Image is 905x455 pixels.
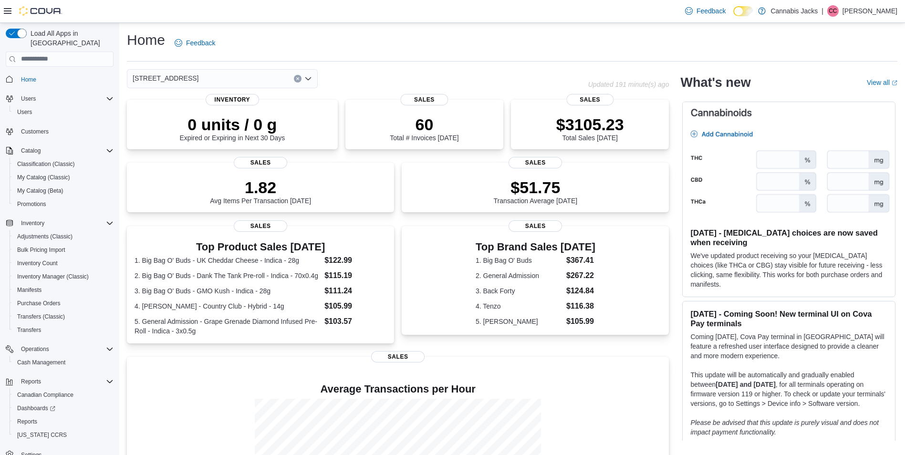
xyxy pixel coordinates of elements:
span: Inventory Count [13,258,114,269]
h1: Home [127,31,165,50]
a: Feedback [171,33,219,52]
span: Dark Mode [733,16,734,17]
a: Classification (Classic) [13,158,79,170]
span: [US_STATE] CCRS [17,431,67,439]
div: Transaction Average [DATE] [494,178,578,205]
span: Bulk Pricing Import [13,244,114,256]
span: Users [17,108,32,116]
span: Purchase Orders [17,300,61,307]
span: Manifests [13,284,114,296]
span: Sales [509,220,562,232]
dd: $367.41 [566,255,595,266]
strong: [DATE] and [DATE] [716,381,775,388]
a: [US_STATE] CCRS [13,429,71,441]
span: Canadian Compliance [17,391,73,399]
a: Manifests [13,284,45,296]
span: Sales [401,94,448,105]
span: Load All Apps in [GEOGRAPHIC_DATA] [27,29,114,48]
span: My Catalog (Classic) [17,174,70,181]
span: Adjustments (Classic) [13,231,114,242]
a: Reports [13,416,41,427]
button: Inventory [2,217,117,230]
button: Purchase Orders [10,297,117,310]
button: My Catalog (Beta) [10,184,117,197]
span: Inventory Count [17,259,58,267]
span: Cash Management [17,359,65,366]
span: My Catalog (Beta) [13,185,114,196]
dt: 2. General Admission [476,271,562,280]
span: Classification (Classic) [13,158,114,170]
span: Home [21,76,36,83]
span: Promotions [17,200,46,208]
dt: 1. Big Bag O' Buds - UK Cheddar Cheese - Indica - 28g [135,256,321,265]
a: My Catalog (Classic) [13,172,74,183]
span: Feedback [186,38,215,48]
p: Cannabis Jacks [770,5,818,17]
div: Avg Items Per Transaction [DATE] [210,178,311,205]
h2: What's new [680,75,750,90]
a: Users [13,106,36,118]
span: Operations [17,343,114,355]
span: Inventory [21,219,44,227]
a: Adjustments (Classic) [13,231,76,242]
button: Open list of options [304,75,312,83]
div: Total Sales [DATE] [556,115,624,142]
p: [PERSON_NAME] [843,5,897,17]
span: Home [17,73,114,85]
button: Inventory Count [10,257,117,270]
button: Reports [10,415,117,428]
span: Users [21,95,36,103]
span: Catalog [21,147,41,155]
img: Cova [19,6,62,16]
button: Reports [17,376,45,387]
span: Sales [371,351,425,362]
h3: Top Product Sales [DATE] [135,241,386,253]
button: Transfers [10,323,117,337]
span: Reports [21,378,41,385]
button: Operations [2,342,117,356]
span: Manifests [17,286,42,294]
p: $51.75 [494,178,578,197]
span: Inventory [17,217,114,229]
a: Customers [17,126,52,137]
span: My Catalog (Beta) [17,187,63,195]
p: | [822,5,823,17]
dt: 4. Tenzo [476,301,562,311]
a: Purchase Orders [13,298,64,309]
dt: 5. General Admission - Grape Grenade Diamond Infused Pre-Roll - Indica - 3x0.5g [135,317,321,336]
dt: 3. Back Forty [476,286,562,296]
a: Canadian Compliance [13,389,77,401]
dd: $103.57 [324,316,386,327]
a: Bulk Pricing Import [13,244,69,256]
a: Cash Management [13,357,69,368]
span: CC [829,5,837,17]
span: Customers [17,125,114,137]
dt: 3. Big Bag O' Buds - GMO Kush - Indica - 28g [135,286,321,296]
dt: 2. Big Bag O' Buds - Dank The Tank Pre-roll - Indica - 70x0.4g [135,271,321,280]
a: Dashboards [10,402,117,415]
span: Feedback [697,6,726,16]
dd: $115.19 [324,270,386,281]
div: Corey Casola [827,5,839,17]
span: Transfers (Classic) [17,313,65,321]
h4: Average Transactions per Hour [135,383,661,395]
span: Operations [21,345,49,353]
button: Home [2,72,117,86]
span: Sales [234,220,287,232]
div: Expired or Expiring in Next 30 Days [179,115,285,142]
span: Reports [17,418,37,425]
button: Reports [2,375,117,388]
span: Sales [509,157,562,168]
p: 0 units / 0 g [179,115,285,134]
p: Coming [DATE], Cova Pay terminal in [GEOGRAPHIC_DATA] will feature a refreshed user interface des... [690,332,887,361]
dd: $122.99 [324,255,386,266]
button: Transfers (Classic) [10,310,117,323]
dd: $124.84 [566,285,595,297]
button: Users [17,93,40,104]
a: Inventory Count [13,258,62,269]
button: Customers [2,124,117,138]
a: Inventory Manager (Classic) [13,271,93,282]
span: Transfers (Classic) [13,311,114,322]
span: [STREET_ADDRESS] [133,72,198,84]
span: My Catalog (Classic) [13,172,114,183]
